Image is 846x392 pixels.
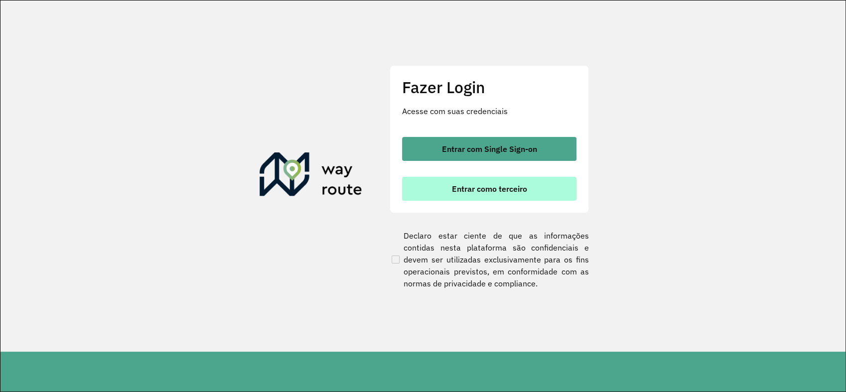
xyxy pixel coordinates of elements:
[260,152,362,200] img: Roteirizador AmbevTech
[402,78,576,97] h2: Fazer Login
[390,230,589,289] label: Declaro estar ciente de que as informações contidas nesta plataforma são confidenciais e devem se...
[402,105,576,117] p: Acesse com suas credenciais
[442,145,537,153] span: Entrar com Single Sign-on
[402,137,576,161] button: button
[452,185,527,193] span: Entrar como terceiro
[402,177,576,201] button: button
